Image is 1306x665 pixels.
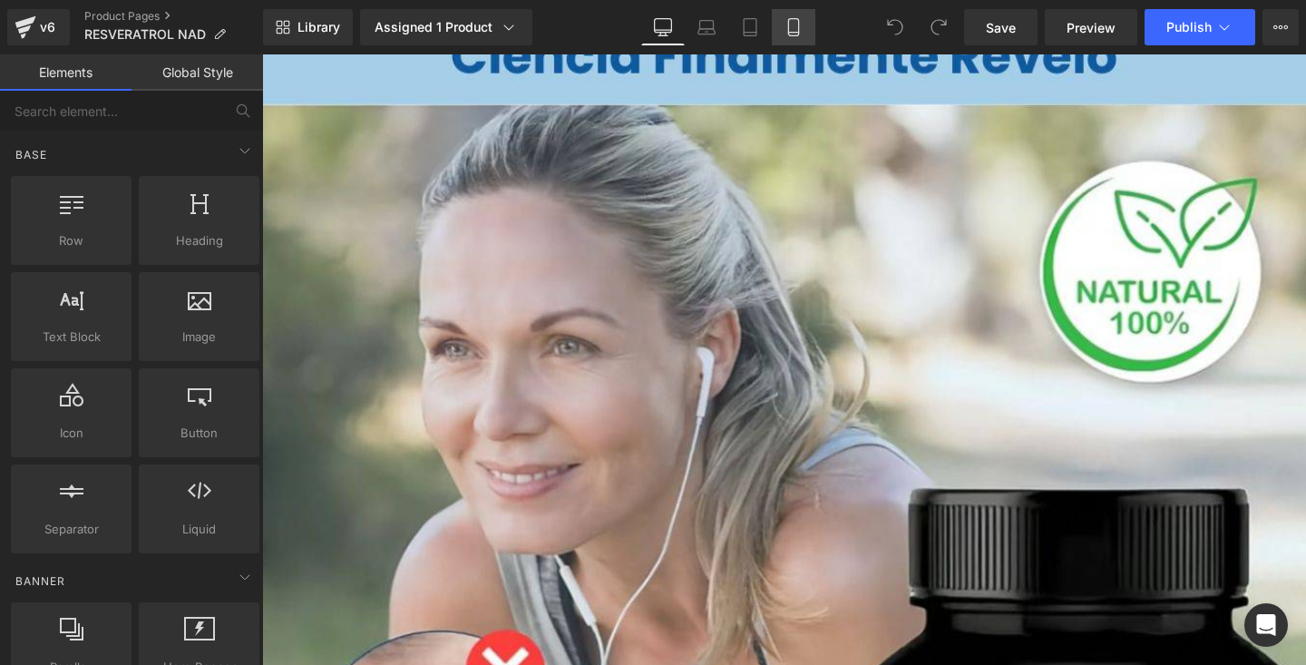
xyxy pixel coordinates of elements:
span: Save [986,18,1016,37]
span: Preview [1067,18,1116,37]
div: Open Intercom Messenger [1244,603,1288,647]
span: Row [16,231,126,250]
button: Redo [921,9,957,45]
span: Icon [16,424,126,443]
a: New Library [263,9,353,45]
span: Publish [1166,20,1212,34]
a: Global Style [132,54,263,91]
a: Desktop [641,9,685,45]
a: v6 [7,9,70,45]
a: Tablet [728,9,772,45]
div: Assigned 1 Product [375,18,518,36]
span: Image [144,328,254,347]
span: Text Block [16,328,126,347]
button: More [1262,9,1299,45]
a: Product Pages [84,9,263,24]
span: Heading [144,231,254,250]
span: Button [144,424,254,443]
a: Mobile [772,9,815,45]
a: Laptop [685,9,728,45]
button: Publish [1145,9,1255,45]
span: Separator [16,520,126,539]
span: Base [14,146,49,163]
span: Liquid [144,520,254,539]
a: Preview [1045,9,1137,45]
div: v6 [36,15,59,39]
span: RESVERATROL NAD [84,27,206,42]
span: Banner [14,572,67,590]
button: Undo [877,9,913,45]
span: Library [297,19,340,35]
